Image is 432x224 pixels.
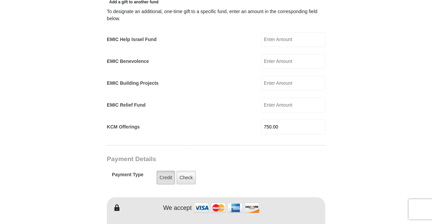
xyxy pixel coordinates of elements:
h3: Payment Details [107,155,278,163]
input: Enter Amount [261,54,325,69]
input: Enter Amount [261,32,325,47]
div: To designate an additional, one-time gift to a specific fund, enter an amount in the correspondin... [107,8,325,22]
img: credit cards accepted [193,200,260,215]
label: EMIC Benevolence [107,58,149,65]
label: EMIC Help Israel Fund [107,36,157,43]
h4: We accept [163,204,192,212]
h5: Payment Type [112,172,143,181]
input: Enter Amount [261,76,325,90]
label: KCM Offerings [107,123,140,130]
label: EMIC Relief Fund [107,102,145,109]
label: EMIC Building Projects [107,80,159,87]
input: Enter Amount [261,119,325,134]
input: Enter Amount [261,98,325,112]
label: Check [176,171,196,184]
label: Credit [157,171,175,184]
